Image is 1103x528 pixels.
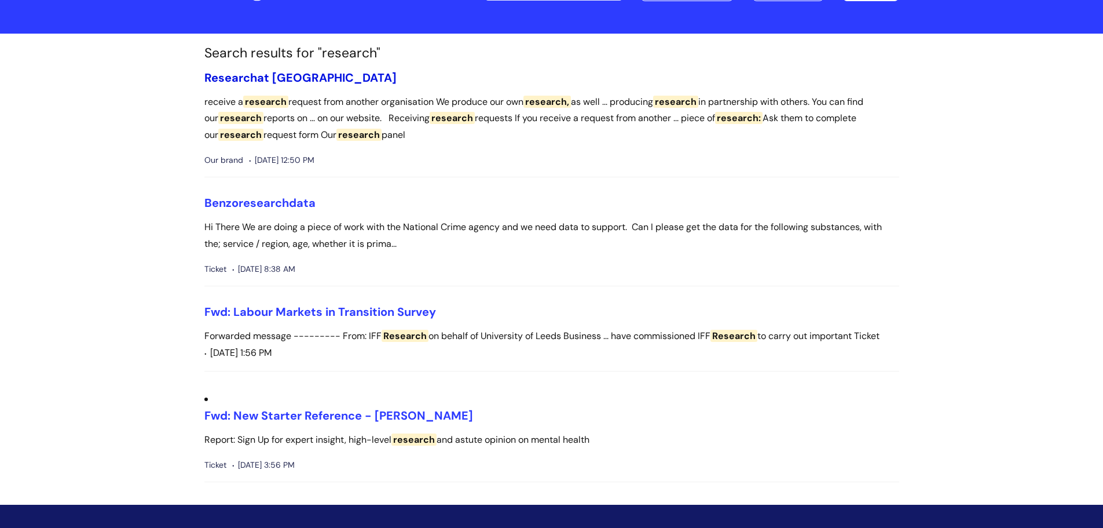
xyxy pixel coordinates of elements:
span: research [218,129,263,141]
span: research [653,96,698,108]
span: research, [523,96,571,108]
a: Benzoresearchdata [204,195,316,210]
span: Ticket [854,328,880,345]
p: Forwarded message --------- From: IFF on behalf of University of Leeds Business ... have commissi... [204,328,899,362]
span: [DATE] 3:56 PM [232,458,295,472]
span: Ticket [204,458,226,472]
span: research [430,112,475,124]
span: [DATE] 8:38 AM [232,262,295,276]
span: research [239,195,289,210]
span: Our brand [204,153,243,167]
p: Report: Sign Up for expert insight, high-level and astute opinion on mental health [204,432,899,449]
a: Fwd: Labour Markets in Transition Survey [204,304,436,319]
p: receive a request from another organisation We produce our own as well ... producing in partnersh... [204,94,899,144]
span: Ticket [204,262,226,276]
p: Hi There We are doing a piece of work with the National Crime agency and we need data to support.... [204,219,899,253]
span: Research [382,330,428,342]
a: Fwd: New Starter Reference - [PERSON_NAME] [204,408,473,423]
span: [DATE] 12:50 PM [249,153,314,167]
span: Research [710,330,757,342]
span: research [391,434,437,446]
span: research [336,129,382,141]
span: [DATE] 1:56 PM [204,345,272,362]
span: research [218,112,263,124]
span: research [243,96,288,108]
a: Researchat [GEOGRAPHIC_DATA] [204,70,397,85]
span: Research [204,70,257,85]
h1: Search results for "research" [204,45,899,61]
span: research: [715,112,763,124]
